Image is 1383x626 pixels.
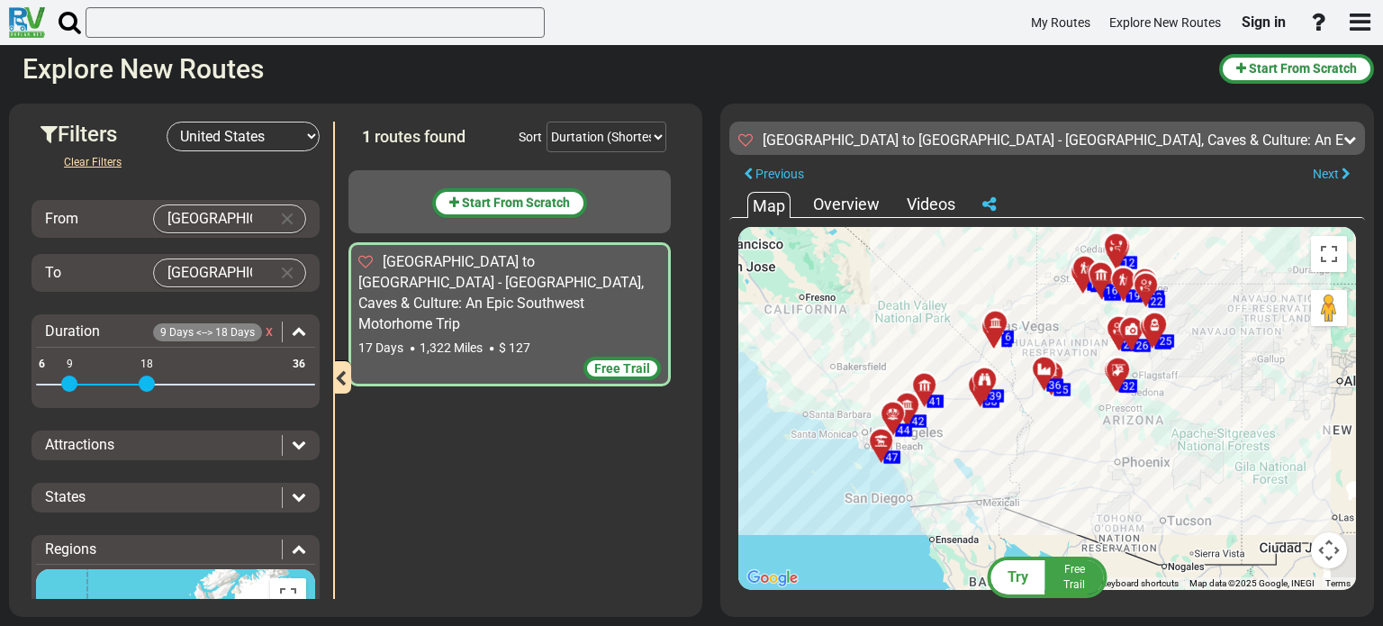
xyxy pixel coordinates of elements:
span: Explore New Routes [1109,15,1221,30]
span: 36 [290,356,308,373]
div: Regions [36,540,315,560]
span: Next [1313,167,1339,181]
span: To [45,264,61,281]
span: Start From Scratch [1249,61,1357,76]
div: Attractions [36,435,315,456]
span: States [45,488,86,505]
a: Sign in [1234,4,1294,41]
span: x [266,322,273,340]
span: [GEOGRAPHIC_DATA] to [GEOGRAPHIC_DATA] - [GEOGRAPHIC_DATA], Caves & Culture: An Epic Southwest Mo... [358,253,644,332]
span: 35 [1056,384,1069,396]
span: 16 [1106,285,1118,297]
button: Try FreeTrail [982,556,1113,599]
span: Regions [45,540,96,558]
h3: Filters [41,122,167,146]
span: 12 [1123,257,1135,269]
span: Previous [755,167,804,181]
span: 9 Days <--> 18 Days [153,323,262,341]
span: Free Trail [1063,563,1085,591]
button: Clear Input [274,259,301,286]
span: 9 [64,356,76,373]
a: Terms [1325,578,1351,588]
button: Toggle fullscreen view [270,578,306,614]
span: 36 [1049,379,1062,392]
button: Clear Filters [50,151,136,173]
div: Videos [902,193,960,216]
span: 42 [912,415,925,428]
span: My Routes [1031,15,1090,30]
span: Attractions [45,436,114,453]
span: 17 Days [358,340,403,355]
input: Select [154,205,269,232]
h2: Explore New Routes [23,54,1206,84]
span: 19 [1128,290,1141,303]
span: 26 [1136,340,1149,352]
button: Start From Scratch [432,188,587,218]
span: 18 [138,356,156,373]
span: 6 [1006,331,1012,343]
button: Drag Pegman onto the map to open Street View [1311,290,1347,326]
span: Map data ©2025 Google, INEGI [1189,578,1315,588]
input: Select [154,259,269,286]
button: Toggle fullscreen view [1311,236,1347,272]
button: Map camera controls [1311,532,1347,568]
div: Sort [519,128,542,146]
span: 1 [362,127,371,146]
span: 41 [929,395,942,408]
span: Start From Scratch [462,195,570,210]
span: Free Trail [594,361,650,376]
div: Map [747,192,791,218]
span: 22 [1151,295,1163,308]
a: My Routes [1023,5,1098,41]
span: From [45,210,78,227]
span: routes found [375,127,466,146]
button: Next [1298,162,1365,186]
span: 44 [898,424,910,437]
span: $ 127 [499,340,530,355]
div: States [36,487,315,508]
img: RvPlanetLogo.png [9,7,45,38]
span: Sign in [1242,14,1286,31]
div: Free Trail [583,357,661,380]
button: Keyboard shortcuts [1101,577,1179,590]
button: Start From Scratch [1219,54,1374,84]
div: Overview [809,193,884,216]
button: Previous [729,162,818,186]
span: Try [1008,568,1028,585]
span: 47 [886,451,899,464]
span: 39 [990,390,1002,403]
span: 25 [1160,335,1172,348]
img: Google [743,567,802,590]
span: 32 [1123,380,1135,393]
div: [GEOGRAPHIC_DATA] to [GEOGRAPHIC_DATA] - [GEOGRAPHIC_DATA], Caves & Culture: An Epic Southwest Mo... [348,242,671,386]
button: Clear Input [274,205,301,232]
span: Duration [45,322,100,340]
span: 1,322 Miles [420,340,483,355]
a: Open this area in Google Maps (opens a new window) [743,567,802,590]
div: Duration 9 Days <--> 18 Days x [36,322,315,342]
span: 6 [36,356,48,373]
a: Explore New Routes [1101,5,1229,41]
